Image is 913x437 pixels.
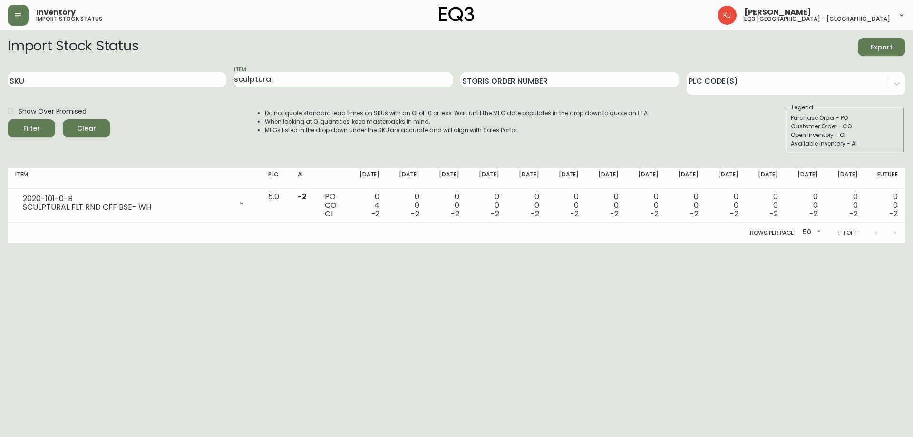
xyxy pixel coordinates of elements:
[435,193,459,218] div: 0 0
[265,109,649,117] li: Do not quote standard lead times on SKUs with an OI of 10 or less. Wait until the MFG date popula...
[746,168,786,189] th: [DATE]
[626,168,666,189] th: [DATE]
[791,114,899,122] div: Purchase Order - PO
[36,16,102,22] h5: import stock status
[610,208,619,219] span: -2
[791,131,899,139] div: Open Inventory - OI
[634,193,659,218] div: 0 0
[799,225,823,241] div: 50
[507,168,547,189] th: [DATE]
[849,208,858,219] span: -2
[744,16,890,22] h5: eq3 [GEOGRAPHIC_DATA] - [GEOGRAPHIC_DATA]
[666,168,706,189] th: [DATE]
[8,119,55,137] button: Filter
[547,168,587,189] th: [DATE]
[325,208,333,219] span: OI
[475,193,499,218] div: 0 0
[586,168,626,189] th: [DATE]
[750,229,795,237] p: Rows per page:
[451,208,459,219] span: -2
[23,194,232,203] div: 2020-101-0-B
[325,193,340,218] div: PO CO
[290,168,317,189] th: AI
[706,168,746,189] th: [DATE]
[395,193,419,218] div: 0 0
[23,203,232,212] div: SCULPTURAL FLT RND CFF BSE- WH
[355,193,380,218] div: 0 4
[15,193,253,214] div: 2020-101-0-BSCULPTURAL FLT RND CFF BSE- WH
[515,193,539,218] div: 0 0
[714,193,738,218] div: 0 0
[594,193,619,218] div: 0 0
[23,123,40,135] div: Filter
[730,208,738,219] span: -2
[19,107,87,117] span: Show Over Promised
[439,7,474,22] img: logo
[348,168,388,189] th: [DATE]
[8,168,261,189] th: Item
[531,208,539,219] span: -2
[261,168,290,189] th: PLC
[298,191,307,202] span: -2
[826,168,865,189] th: [DATE]
[793,193,818,218] div: 0 0
[261,189,290,223] td: 5.0
[809,208,818,219] span: -2
[791,103,814,112] legend: Legend
[786,168,826,189] th: [DATE]
[371,208,380,219] span: -2
[491,208,499,219] span: -2
[791,122,899,131] div: Customer Order - CO
[889,208,898,219] span: -2
[427,168,467,189] th: [DATE]
[63,119,110,137] button: Clear
[873,193,898,218] div: 0 0
[554,193,579,218] div: 0 0
[70,123,103,135] span: Clear
[690,208,699,219] span: -2
[265,126,649,135] li: MFGs listed in the drop down under the SKU are accurate and will align with Sales Portal.
[411,208,419,219] span: -2
[8,38,138,56] h2: Import Stock Status
[36,9,76,16] span: Inventory
[265,117,649,126] li: When looking at OI quantities, keep masterpacks in mind.
[838,229,857,237] p: 1-1 of 1
[865,41,898,53] span: Export
[674,193,699,218] div: 0 0
[754,193,778,218] div: 0 0
[650,208,659,219] span: -2
[570,208,579,219] span: -2
[791,139,899,148] div: Available Inventory - AI
[387,168,427,189] th: [DATE]
[769,208,778,219] span: -2
[858,38,905,56] button: Export
[718,6,737,25] img: 24a625d34e264d2520941288c4a55f8e
[744,9,811,16] span: [PERSON_NAME]
[833,193,858,218] div: 0 0
[467,168,507,189] th: [DATE]
[865,168,905,189] th: Future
